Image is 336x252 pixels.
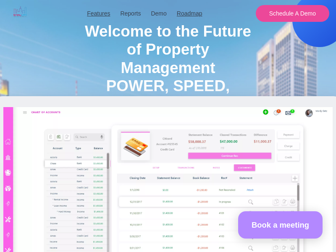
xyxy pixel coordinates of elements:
a: Book a meeting [238,211,323,239]
button: Demo [151,9,166,18]
button: Schedule A Demo [256,5,329,22]
a: Features [87,9,110,18]
span: Power, Speed, Transparency [104,78,232,113]
a: Roadmap [177,9,202,18]
h1: Welcome to the Future of Property Management [84,22,252,113]
img: Simplicity Logo [7,2,34,22]
button: Reports [120,9,141,18]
